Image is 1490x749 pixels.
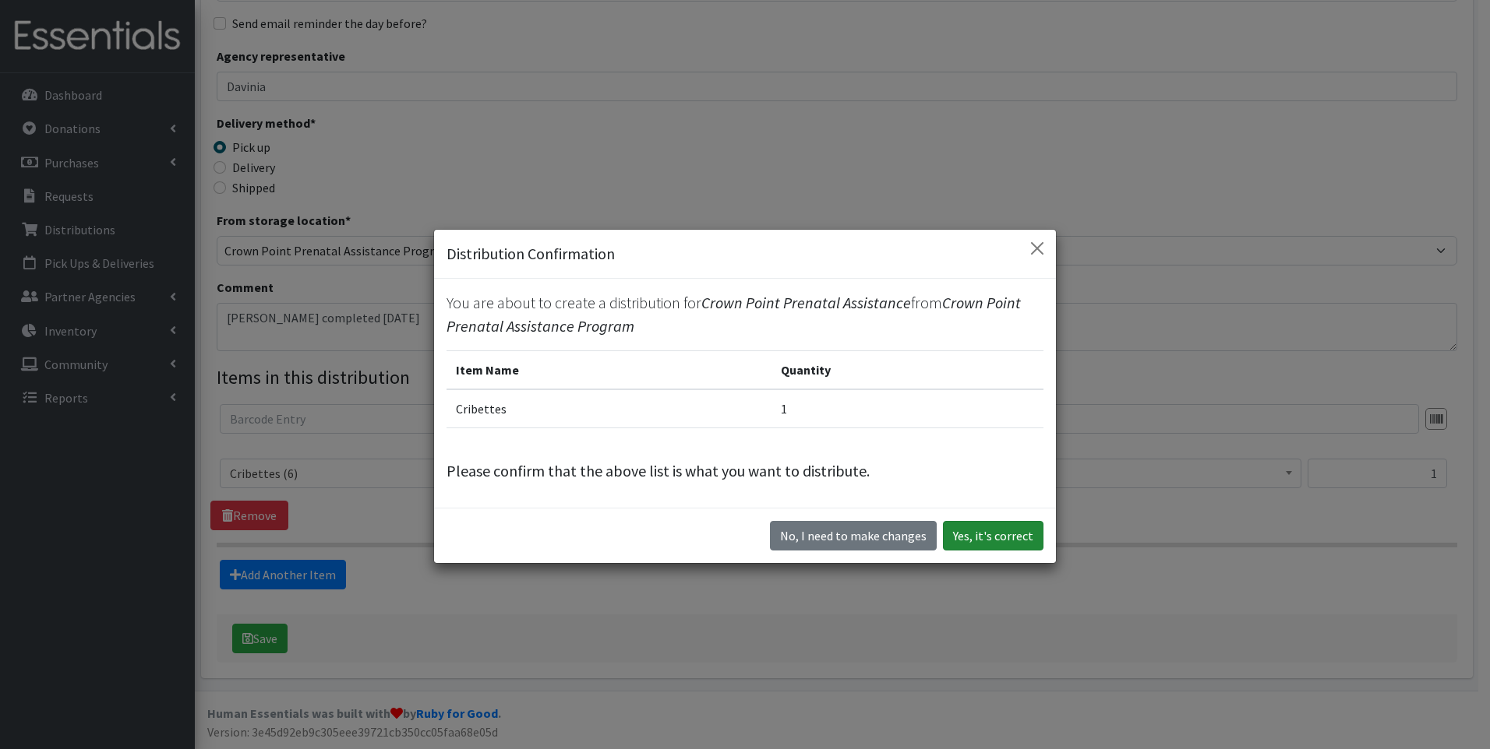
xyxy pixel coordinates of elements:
[770,521,937,550] button: No I need to make changes
[1025,236,1050,261] button: Close
[447,351,771,390] th: Item Name
[447,389,771,428] td: Cribettes
[771,389,1043,428] td: 1
[447,291,1043,338] p: You are about to create a distribution for from
[771,351,1043,390] th: Quantity
[447,459,1043,483] p: Please confirm that the above list is what you want to distribute.
[701,293,911,312] span: Crown Point Prenatal Assistance
[447,242,615,265] h5: Distribution Confirmation
[943,521,1043,550] button: Yes, it's correct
